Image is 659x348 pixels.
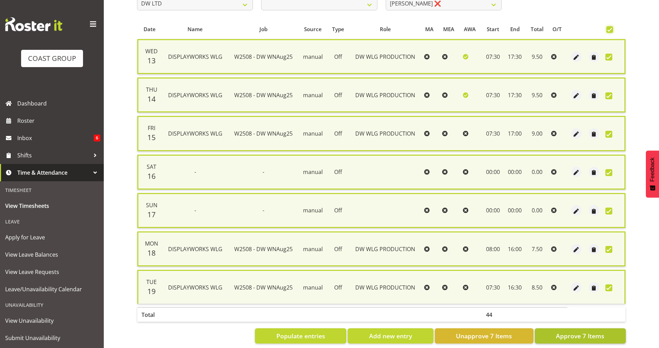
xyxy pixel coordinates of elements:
[504,77,526,112] td: 17:30
[504,116,526,151] td: 17:00
[234,91,293,99] span: W2508 - DW WNAug25
[147,94,156,104] span: 14
[504,231,526,266] td: 16:00
[525,231,548,266] td: 7.50
[144,25,156,33] span: Date
[649,157,656,182] span: Feedback
[552,25,562,33] span: O/T
[482,307,504,322] th: 44
[327,193,349,228] td: Off
[482,39,504,74] td: 07:30
[556,331,604,340] span: Approve 7 Items
[531,25,543,33] span: Total
[380,25,391,33] span: Role
[456,331,512,340] span: Unapprove 7 Items
[168,284,222,291] span: DISPLAYWORKS WLG
[525,270,548,304] td: 8.50
[303,53,323,61] span: manual
[355,245,415,253] span: DW WLG PRODUCTION
[482,77,504,112] td: 07:30
[487,25,499,33] span: Start
[327,270,349,304] td: Off
[2,214,102,229] div: Leave
[482,193,504,228] td: 00:00
[147,248,156,258] span: 18
[147,171,156,181] span: 16
[194,168,196,176] span: -
[5,284,99,294] span: Leave/Unavailability Calendar
[137,307,162,322] th: Total
[17,98,100,109] span: Dashboard
[303,245,323,253] span: manual
[304,25,322,33] span: Source
[443,25,454,33] span: MEA
[327,116,349,151] td: Off
[2,183,102,197] div: Timesheet
[187,25,203,33] span: Name
[2,197,102,214] a: View Timesheets
[504,193,526,228] td: 00:00
[525,116,548,151] td: 9.00
[194,207,196,214] span: -
[2,312,102,329] a: View Unavailability
[535,328,626,344] button: Approve 7 Items
[234,53,293,61] span: W2508 - DW WNAug25
[17,133,94,143] span: Inbox
[168,130,222,137] span: DISPLAYWORKS WLG
[5,249,99,260] span: View Leave Balances
[525,155,548,190] td: 0.00
[327,77,349,112] td: Off
[28,53,76,64] div: COAST GROUP
[5,315,99,326] span: View Unavailability
[332,25,344,33] span: Type
[145,47,158,55] span: Wed
[303,130,323,137] span: manual
[94,135,100,141] span: 6
[168,245,222,253] span: DISPLAYWORKS WLG
[327,39,349,74] td: Off
[5,333,99,343] span: Submit Unavailability
[355,53,415,61] span: DW WLG PRODUCTION
[355,284,415,291] span: DW WLG PRODUCTION
[2,229,102,246] a: Apply for Leave
[355,130,415,137] span: DW WLG PRODUCTION
[2,263,102,281] a: View Leave Requests
[147,286,156,296] span: 19
[525,193,548,228] td: 0.00
[263,168,264,176] span: -
[147,132,156,142] span: 15
[5,267,99,277] span: View Leave Requests
[646,150,659,198] button: Feedback - Show survey
[255,328,346,344] button: Populate entries
[369,331,412,340] span: Add new entry
[303,168,323,176] span: manual
[17,150,90,161] span: Shifts
[148,124,155,132] span: Fri
[464,25,476,33] span: AWA
[234,245,293,253] span: W2508 - DW WNAug25
[510,25,520,33] span: End
[425,25,433,33] span: MA
[303,284,323,291] span: manual
[276,331,325,340] span: Populate entries
[504,155,526,190] td: 00:00
[5,201,99,211] span: View Timesheets
[303,207,323,214] span: manual
[259,25,267,33] span: Job
[355,91,415,99] span: DW WLG PRODUCTION
[145,240,158,247] span: Mon
[168,91,222,99] span: DISPLAYWORKS WLG
[17,116,100,126] span: Roster
[263,207,264,214] span: -
[525,77,548,112] td: 9.50
[525,39,548,74] td: 9.50
[482,231,504,266] td: 08:00
[147,163,156,171] span: Sat
[2,281,102,298] a: Leave/Unavailability Calendar
[435,328,533,344] button: Unapprove 7 Items
[482,116,504,151] td: 07:30
[168,53,222,61] span: DISPLAYWORKS WLG
[234,130,293,137] span: W2508 - DW WNAug25
[327,155,349,190] td: Off
[348,328,433,344] button: Add new entry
